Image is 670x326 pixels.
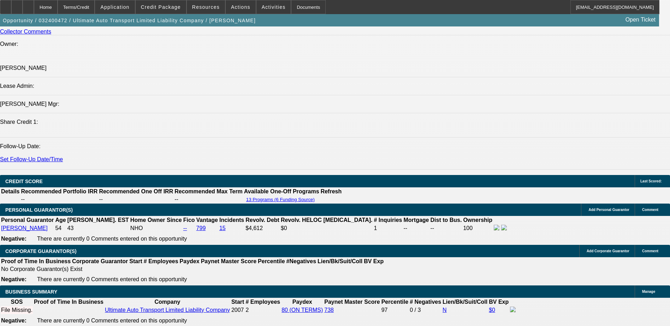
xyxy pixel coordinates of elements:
[5,248,77,254] span: CORPORATE GUARANTOR(S)
[226,0,256,14] button: Actions
[489,307,495,313] a: $0
[37,276,187,282] span: There are currently 0 Comments entered on this opportunity
[324,307,334,313] a: 738
[105,307,230,313] a: Ultimate Auto Transport Limited Liability Company
[318,258,362,264] b: Lien/Bk/Suit/Coll
[1,188,20,195] th: Details
[1,298,33,306] th: SOS
[219,217,244,223] b: Incidents
[286,258,316,264] b: #Negatives
[192,4,220,10] span: Resources
[443,307,447,313] a: N
[381,299,408,305] b: Percentile
[136,0,186,14] button: Credit Package
[37,318,187,324] span: There are currently 0 Comments entered on this opportunity
[587,249,629,253] span: Add Corporate Guarantor
[141,4,181,10] span: Credit Package
[463,217,492,223] b: Ownership
[130,224,182,232] td: NHO
[183,217,195,223] b: Fico
[155,299,180,305] b: Company
[245,299,280,305] b: # Employees
[642,249,658,253] span: Comment
[430,224,462,232] td: --
[1,225,48,231] a: [PERSON_NAME]
[55,217,66,223] b: Age
[20,188,98,195] th: Recommended Portfolio IRR
[231,4,250,10] span: Actions
[219,225,226,231] a: 15
[281,217,373,223] b: Revolv. HELOC [MEDICAL_DATA].
[642,290,655,294] span: Manage
[174,188,243,195] th: Recommended Max Term
[324,299,380,305] b: Paynet Master Score
[489,299,509,305] b: BV Exp
[231,306,244,314] td: 2007
[196,217,218,223] b: Vantage
[72,258,128,264] b: Corporate Guarantor
[99,188,173,195] th: Recommended One Off IRR
[180,258,200,264] b: Paydex
[144,258,178,264] b: # Employees
[196,225,206,231] a: 799
[37,236,187,242] span: There are currently 0 Comments entered on this opportunity
[364,258,384,264] b: BV Exp
[510,307,516,312] img: facebook-icon.png
[183,225,187,231] a: --
[258,258,285,264] b: Percentile
[67,217,129,223] b: [PERSON_NAME]. EST
[95,0,135,14] button: Application
[588,208,629,212] span: Add Personal Guarantor
[374,217,402,223] b: # Inquiries
[381,307,408,313] div: 97
[129,258,142,264] b: Start
[463,224,493,232] td: 100
[67,224,129,232] td: 43
[1,318,26,324] b: Negative:
[1,236,26,242] b: Negative:
[100,4,129,10] span: Application
[174,196,243,203] td: --
[410,307,441,313] div: 0 / 3
[5,207,73,213] span: PERSONAL GUARANTOR(S)
[244,197,317,203] button: 13 Programs (6 Funding Source)
[640,179,662,183] span: Last Scored:
[1,258,71,265] th: Proof of Time In Business
[245,217,279,223] b: Revolv. Debt
[244,188,320,195] th: Available One-Off Programs
[20,196,98,203] td: --
[280,224,373,232] td: $0
[1,266,387,273] td: No Corporate Guarantor(s) Exist
[642,208,658,212] span: Comment
[1,276,26,282] b: Negative:
[201,258,256,264] b: Paynet Master Score
[130,217,182,223] b: Home Owner Since
[34,298,104,306] th: Proof of Time In Business
[292,299,312,305] b: Paydex
[403,224,429,232] td: --
[501,225,507,230] img: linkedin-icon.png
[623,14,658,26] a: Open Ticket
[431,217,462,223] b: Dist to Bus.
[1,217,54,223] b: Personal Guarantor
[281,307,323,313] a: 80 (ON TERMS)
[5,179,43,184] span: CREDIT SCORE
[187,0,225,14] button: Resources
[443,299,487,305] b: Lien/Bk/Suit/Coll
[5,289,57,295] span: BUSINESS SUMMARY
[494,225,499,230] img: facebook-icon.png
[55,224,66,232] td: 54
[256,0,291,14] button: Activities
[245,307,249,313] span: 2
[320,188,342,195] th: Refresh
[262,4,286,10] span: Activities
[245,224,280,232] td: $4,612
[410,299,441,305] b: # Negatives
[1,307,32,313] div: File Missing.
[373,224,402,232] td: 1
[99,196,173,203] td: --
[231,299,244,305] b: Start
[404,217,429,223] b: Mortgage
[3,18,256,23] span: Opportunity / 032400472 / Ultimate Auto Transport Limited Liability Company / [PERSON_NAME]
